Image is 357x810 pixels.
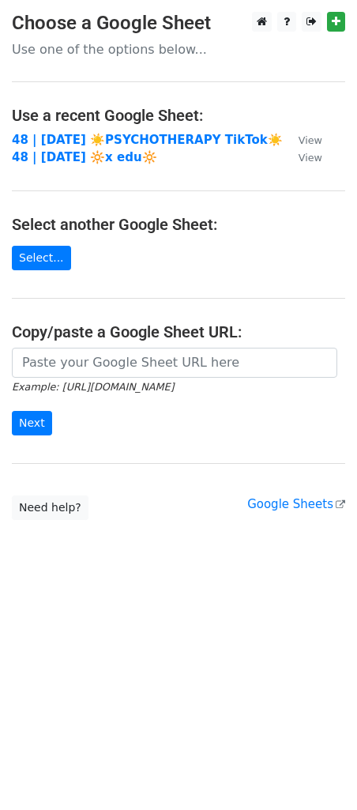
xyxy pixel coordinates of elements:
input: Next [12,411,52,435]
a: View [283,150,322,164]
h3: Choose a Google Sheet [12,12,345,35]
a: Need help? [12,495,88,520]
a: 48 | [DATE] ☀️PSYCHOTHERAPY TikTok☀️ [12,133,283,147]
small: View [299,152,322,164]
small: Example: [URL][DOMAIN_NAME] [12,381,174,393]
h4: Copy/paste a Google Sheet URL: [12,322,345,341]
small: View [299,134,322,146]
h4: Use a recent Google Sheet: [12,106,345,125]
a: View [283,133,322,147]
p: Use one of the options below... [12,41,345,58]
input: Paste your Google Sheet URL here [12,348,337,378]
a: Select... [12,246,71,270]
a: 48 | [DATE] 🔆x edu🔆 [12,150,157,164]
a: Google Sheets [247,497,345,511]
h4: Select another Google Sheet: [12,215,345,234]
